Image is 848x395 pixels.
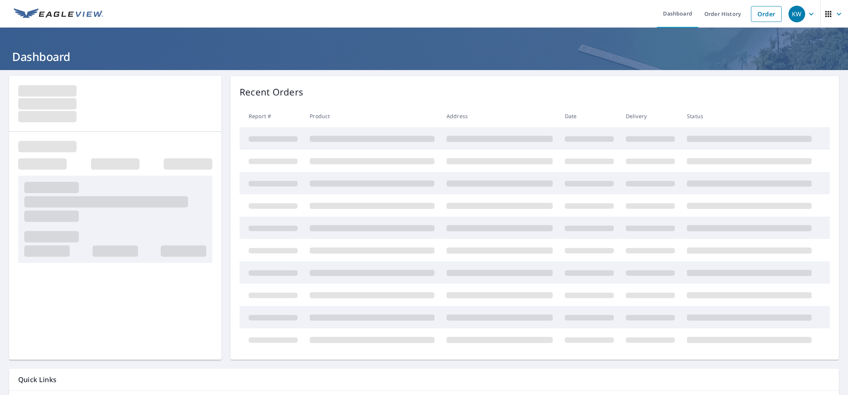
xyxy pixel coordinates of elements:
th: Product [304,105,440,127]
div: KW [788,6,805,22]
th: Status [681,105,818,127]
th: Address [440,105,559,127]
th: Delivery [620,105,681,127]
th: Report # [240,105,304,127]
p: Quick Links [18,375,830,384]
p: Recent Orders [240,85,303,99]
img: EV Logo [14,8,103,20]
a: Order [751,6,782,22]
th: Date [559,105,620,127]
h1: Dashboard [9,49,839,64]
